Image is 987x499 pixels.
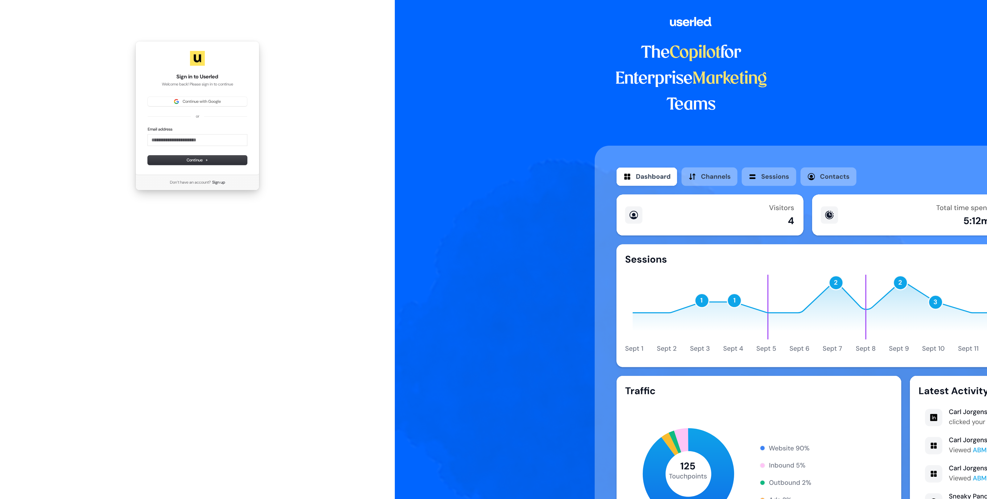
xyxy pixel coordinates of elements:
[212,180,225,185] a: Sign up
[670,45,721,61] span: Copilot
[148,73,247,81] h1: Sign in to Userled
[187,157,208,163] span: Continue
[148,156,247,165] button: Continue
[170,180,211,185] span: Don’t have an account?
[148,127,172,132] label: Email address
[190,51,205,66] img: Userled
[148,81,247,87] p: Welcome back! Please sign in to continue
[595,40,787,118] h1: The for Enterprise Teams
[148,97,247,106] button: Sign in with GoogleContinue with Google
[183,99,221,104] span: Continue with Google
[174,99,179,104] img: Sign in with Google
[196,114,199,119] p: or
[692,71,767,87] span: Marketing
